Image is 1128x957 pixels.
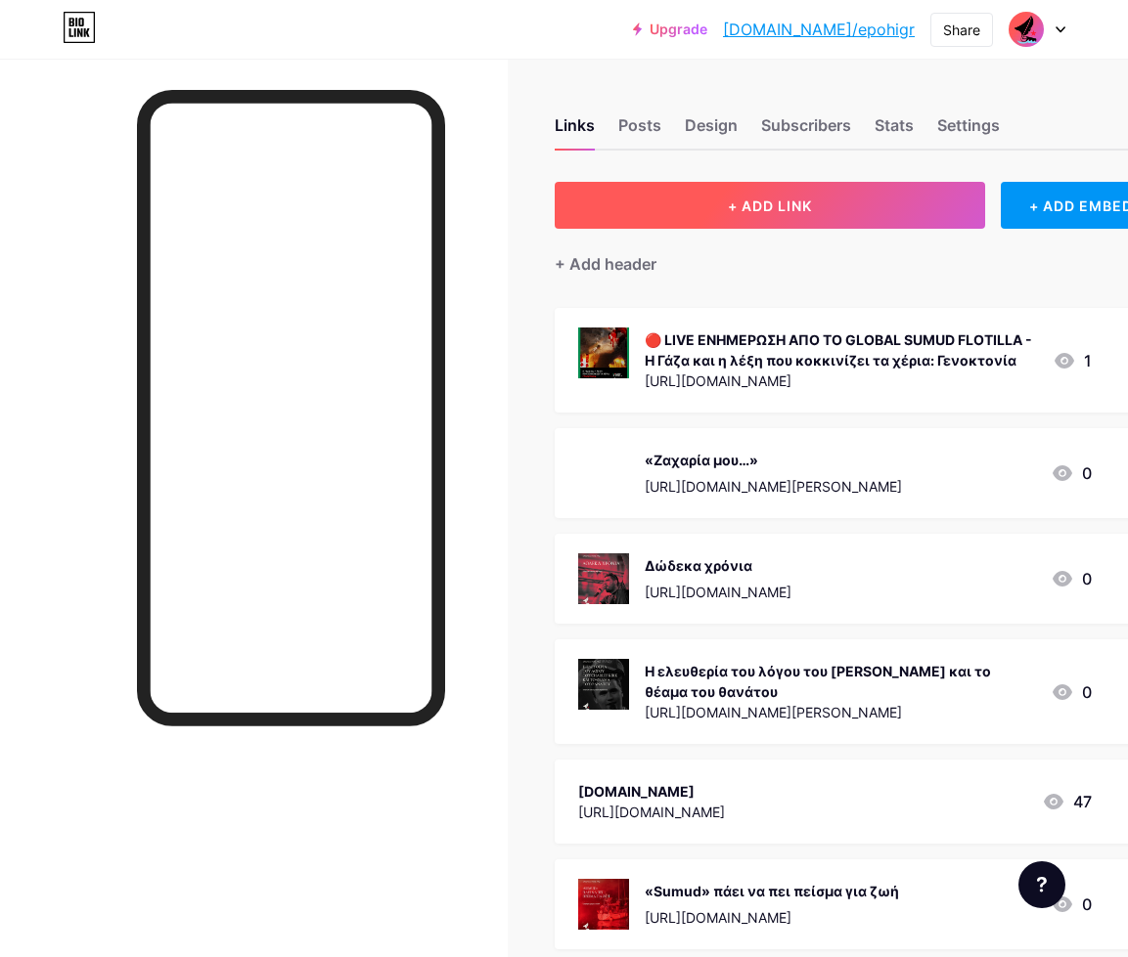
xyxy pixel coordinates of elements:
div: Share [943,20,980,40]
div: 0 [1051,892,1092,916]
div: 0 [1051,567,1092,590]
div: Settings [937,113,1000,149]
div: [URL][DOMAIN_NAME] [645,370,1037,391]
div: [URL][DOMAIN_NAME] [645,907,899,928]
div: [URL][DOMAIN_NAME] [578,802,725,822]
div: Δώδεκα χρόνια [645,555,791,576]
div: 1 [1053,349,1092,372]
button: + ADD LINK [555,182,985,229]
div: Posts [618,113,661,149]
div: «Sumud» πάει να πει πείσμα για ζωή [645,881,899,901]
div: «Ζαχαρία μου…» [645,450,902,470]
img: 🔴 LIVE ΕΝΗΜΕΡΩΣΗ ΑΠΟ ΤΟ GLOBAL SUMUD FLOTILLA - Η Γάζα και η λέξη που κοκκινίζει τα χέρια: Γενοκτ... [578,327,629,378]
img: «Sumud» πάει να πει πείσμα για ζωή [578,879,629,930]
div: 0 [1051,680,1092,704]
div: [URL][DOMAIN_NAME][PERSON_NAME] [645,476,902,497]
div: Subscribers [761,113,851,149]
div: [URL][DOMAIN_NAME][PERSON_NAME] [645,702,1035,722]
a: Upgrade [633,22,707,37]
span: + ADD LINK [728,197,812,214]
a: [DOMAIN_NAME]/epohigr [723,18,915,41]
img: Η ελευθερία του λόγου του Charles Kirk και το θέαμα του θανάτου [578,659,629,710]
div: + Add header [555,252,656,276]
div: Design [685,113,738,149]
div: Η ελευθερία του λόγου του [PERSON_NAME] και το θέαμα του θανάτου [645,661,1035,702]
div: [URL][DOMAIN_NAME] [645,582,791,602]
img: Δώδεκα χρόνια [578,553,629,604]
div: 🔴 LIVE ΕΝΗΜΕΡΩΣΗ ΑΠΟ ΤΟ GLOBAL SUMUD FLOTILLA - Η Γάζα και η λέξη που κοκκινίζει τα χέρια: Γενοκτ... [645,329,1037,370]
div: 0 [1051,461,1092,485]
img: «Ζαχαρία μου…» [578,448,629,499]
div: Links [555,113,595,149]
img: epohigr [1008,11,1045,48]
div: [DOMAIN_NAME] [578,781,725,802]
div: Stats [875,113,914,149]
div: 47 [1042,790,1092,813]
